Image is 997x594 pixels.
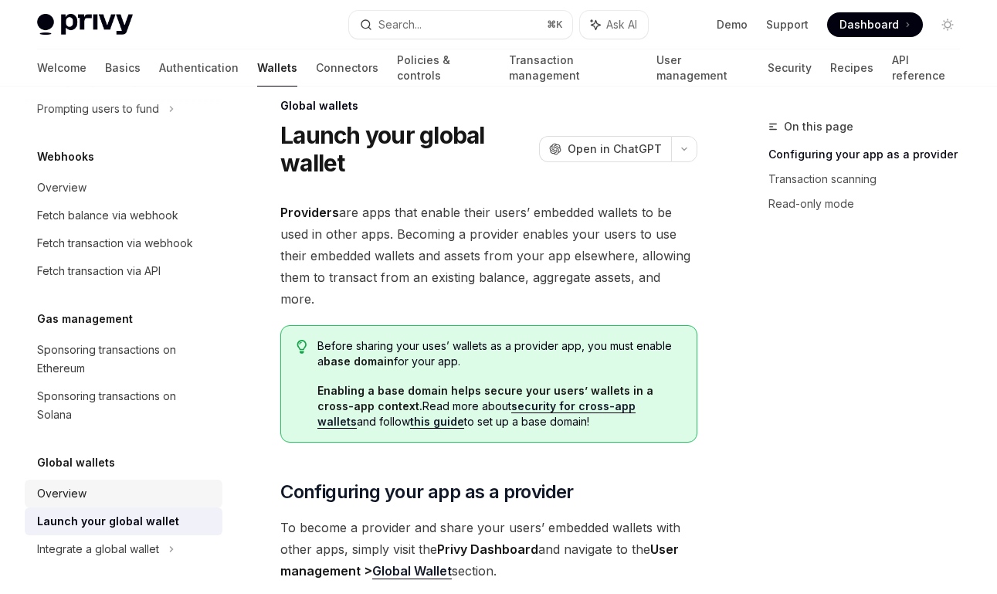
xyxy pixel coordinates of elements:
a: Connectors [316,49,378,87]
div: Fetch balance via webhook [37,206,178,225]
strong: Privy Dashboard [437,541,538,557]
div: Launch your global wallet [37,512,179,531]
a: Overview [25,480,222,507]
span: Open in ChatGPT [568,141,662,157]
span: Dashboard [839,17,899,32]
a: Read-only mode [768,192,972,216]
strong: base domain [324,355,394,368]
strong: Providers [280,205,339,220]
a: Recipes [830,49,873,87]
a: Security [768,49,812,87]
span: On this page [784,117,853,136]
div: Search... [378,15,422,34]
a: Policies & controls [397,49,490,87]
div: Sponsoring transactions on Solana [37,387,213,424]
span: Ask AI [606,17,637,32]
h5: Webhooks [37,148,94,166]
a: Basics [105,49,141,87]
a: Configuring your app as a provider [768,142,972,167]
div: Overview [37,484,86,503]
a: Launch your global wallet [25,507,222,535]
span: ⌘ K [547,19,563,31]
span: Configuring your app as a provider [280,480,574,504]
a: User management [656,49,748,87]
a: Fetch transaction via API [25,257,222,285]
a: Support [766,17,809,32]
a: API reference [892,49,960,87]
button: Ask AI [580,11,648,39]
a: Demo [717,17,748,32]
div: Fetch transaction via API [37,262,161,280]
div: Overview [37,178,86,197]
span: Read more about and follow to set up a base domain! [317,383,681,429]
a: Sponsoring transactions on Ethereum [25,336,222,382]
div: Integrate a global wallet [37,540,159,558]
strong: Enabling a base domain helps secure your users’ wallets in a cross-app context. [317,384,653,412]
a: Welcome [37,49,86,87]
a: Overview [25,174,222,202]
a: Global Wallet [372,563,452,579]
div: Global wallets [280,98,697,114]
span: To become a provider and share your users’ embedded wallets with other apps, simply visit the and... [280,517,697,582]
span: are apps that enable their users’ embedded wallets to be used in other apps. Becoming a provider ... [280,202,697,310]
svg: Tip [297,340,307,354]
h5: Gas management [37,310,133,328]
a: Dashboard [827,12,923,37]
a: Fetch transaction via webhook [25,229,222,257]
a: security for cross-app wallets [317,399,636,429]
div: Sponsoring transactions on Ethereum [37,341,213,378]
a: Wallets [257,49,297,87]
div: Fetch transaction via webhook [37,234,193,253]
a: Transaction management [509,49,639,87]
span: Before sharing your uses’ wallets as a provider app, you must enable a for your app. [317,338,681,369]
button: Open in ChatGPT [539,136,671,162]
a: this guide [410,415,464,429]
h5: Global wallets [37,453,115,472]
a: Authentication [159,49,239,87]
img: light logo [37,14,133,36]
a: Transaction scanning [768,167,972,192]
button: Toggle dark mode [935,12,960,37]
h1: Launch your global wallet [280,121,533,177]
button: Search...⌘K [349,11,573,39]
a: Fetch balance via webhook [25,202,222,229]
a: Sponsoring transactions on Solana [25,382,222,429]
